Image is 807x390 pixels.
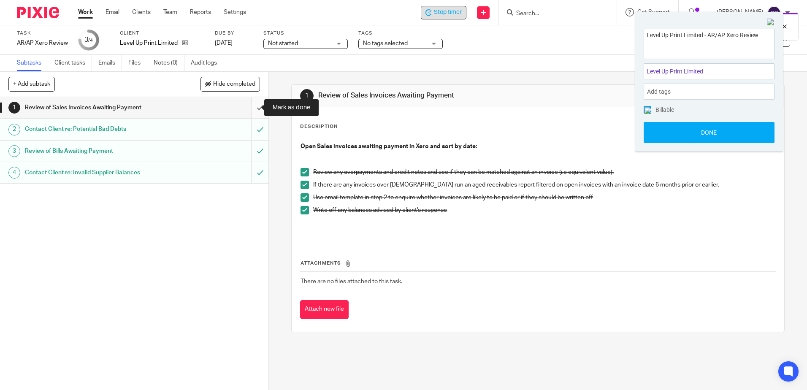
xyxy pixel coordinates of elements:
[17,55,48,71] a: Subtasks
[215,30,253,37] label: Due by
[645,107,651,114] img: checked.png
[263,30,348,37] label: Status
[318,91,556,100] h1: Review of Sales Invoices Awaiting Payment
[163,8,177,16] a: Team
[421,6,466,19] div: Level Up Print Limited - AR/AP Xero Review
[8,167,20,179] div: 4
[25,145,170,157] h1: Review of Bills Awaiting Payment
[313,168,775,176] p: Review any overpayments and credit notes and see if they can be matched against an invoice (i.e e...
[8,145,20,157] div: 3
[8,77,55,91] button: + Add subtask
[644,63,775,79] div: Project: Level Up Print Limited
[17,39,68,47] div: AR/AP Xero Review
[54,55,92,71] a: Client tasks
[132,8,151,16] a: Clients
[300,300,349,319] button: Attach new file
[25,123,170,135] h1: Contact Client re: Potential Bad Debts
[128,55,147,71] a: Files
[301,144,477,149] strong: Open Sales invoices awaiting payment in Xero and sort by date:
[301,279,402,284] span: There are no files attached to this task.
[300,89,314,103] div: 1
[120,30,204,37] label: Client
[154,55,184,71] a: Notes (0)
[191,55,223,71] a: Audit logs
[647,67,753,76] span: Level Up Print Limited
[25,101,170,114] h1: Review of Sales Invoices Awaiting Payment
[300,123,338,130] p: Description
[644,122,775,143] button: Done
[120,39,178,47] p: Level Up Print Limited
[84,35,93,45] div: 3
[268,41,298,46] span: Not started
[224,8,246,16] a: Settings
[363,41,408,46] span: No tags selected
[301,261,341,265] span: Attachments
[767,6,781,19] img: svg%3E
[17,7,59,18] img: Pixie
[8,102,20,114] div: 1
[313,206,775,214] p: Write off any balances advised by client's response
[106,8,119,16] a: Email
[8,124,20,135] div: 2
[17,30,68,37] label: Task
[215,40,233,46] span: [DATE]
[767,19,775,26] img: Close
[313,193,775,202] p: Use email template in step 2 to enquire whether invoices are likely to be paid or if they should ...
[358,30,443,37] label: Tags
[88,38,93,43] small: /4
[313,181,775,189] p: If there are any invoices over [DEMOGRAPHIC_DATA] run an aged receivables report filtered on open...
[647,85,675,98] span: Add tags
[25,166,170,179] h1: Contact Client re: Invalid Supplier Balances
[213,81,255,88] span: Hide completed
[190,8,211,16] a: Reports
[98,55,122,71] a: Emails
[655,107,674,113] span: Billable
[78,8,93,16] a: Work
[644,29,774,57] textarea: Level Up Print Limited - AR/AP Xero Review
[200,77,260,91] button: Hide completed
